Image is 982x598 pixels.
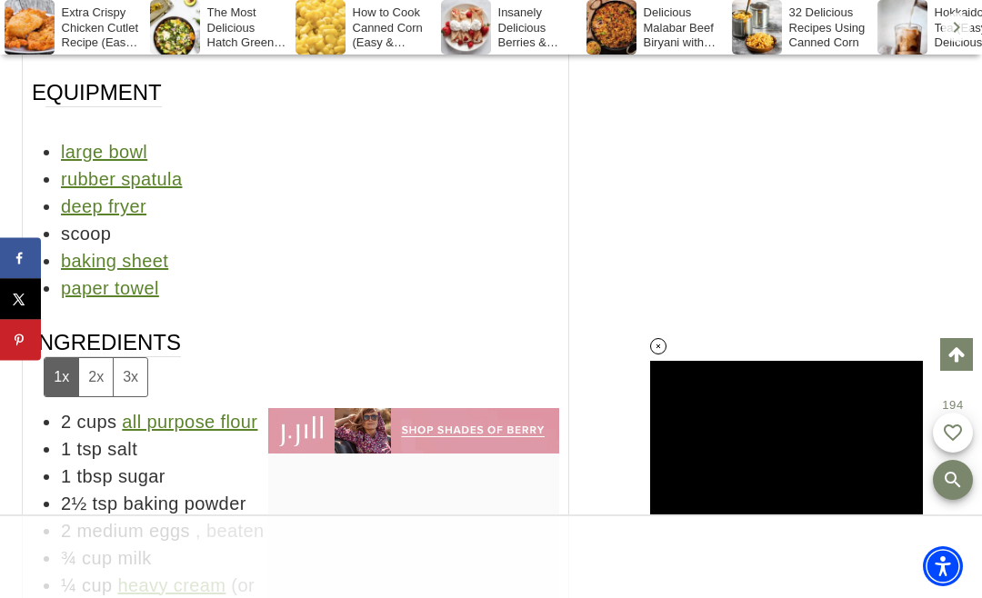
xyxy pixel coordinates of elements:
a: Scroll to top [940,338,973,371]
a: all purpose flour [122,412,257,432]
a: baking sheet [61,251,168,271]
div: Accessibility Menu [923,546,963,586]
span: sugar [118,466,165,486]
button: Adjust servings by 3x [113,358,147,395]
a: large bowl [61,142,147,162]
span: 1 [61,439,72,459]
iframe: Advertisement [160,516,822,598]
a: paper towel [61,278,159,298]
a: rubber spatula [61,169,182,189]
span: 2½ [61,493,87,513]
iframe: Advertisement [644,91,949,345]
span: 1 [61,466,72,486]
iframe: Advertisement [268,408,559,453]
span: tsp [93,493,118,513]
span: 2 [61,412,72,432]
span: cups [77,412,117,432]
button: Adjust servings by 1x [45,358,78,395]
span: tbsp [77,466,113,486]
span: baking powder [123,493,245,513]
span: Equipment [32,78,162,107]
span: salt [107,439,137,459]
span: tsp [77,439,103,459]
span: Ingredients [32,328,181,396]
a: deep fryer [61,196,146,216]
div: scoop [61,220,559,247]
button: Adjust servings by 2x [78,358,113,395]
